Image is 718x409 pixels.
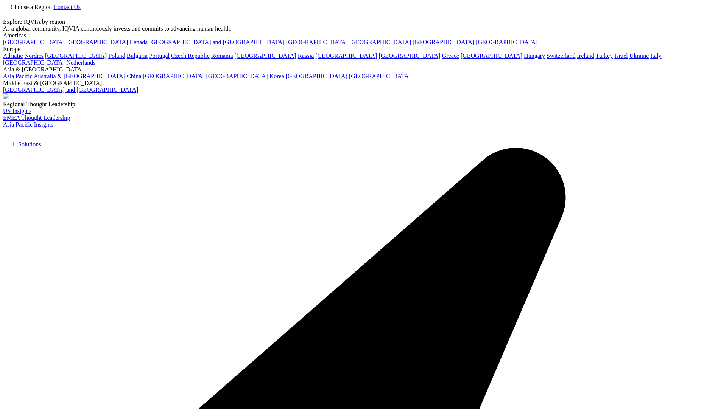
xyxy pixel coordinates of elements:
a: [GEOGRAPHIC_DATA] and [GEOGRAPHIC_DATA] [3,87,138,93]
a: Turkey [596,53,613,59]
div: Americas [3,32,715,39]
div: Asia & [GEOGRAPHIC_DATA] [3,66,715,73]
a: Portugal [149,53,170,59]
a: Adriatic [3,53,23,59]
a: China [127,73,141,79]
a: Contact Us [53,4,81,10]
a: [GEOGRAPHIC_DATA] [413,39,474,45]
a: Russia [298,53,314,59]
div: Explore IQVIA by region [3,19,715,25]
a: Solutions [18,141,41,147]
a: Switzerland [547,53,575,59]
a: Czech Republic [171,53,210,59]
a: Romania [211,53,233,59]
a: Bulgaria [127,53,148,59]
a: [GEOGRAPHIC_DATA] [349,39,411,45]
a: Korea [269,73,284,79]
a: [GEOGRAPHIC_DATA] [3,59,65,66]
div: Middle East & [GEOGRAPHIC_DATA] [3,80,715,87]
a: [GEOGRAPHIC_DATA] [206,73,268,79]
a: [GEOGRAPHIC_DATA] [286,39,348,45]
a: Israel [614,53,628,59]
span: Choose a Region [11,4,52,10]
div: Europe [3,46,715,53]
a: [GEOGRAPHIC_DATA] [349,73,411,79]
a: Ireland [577,53,594,59]
a: [GEOGRAPHIC_DATA] [315,53,377,59]
a: [GEOGRAPHIC_DATA] [66,39,128,45]
a: EMEA Thought Leadership [3,115,70,121]
a: Ukraine [629,53,649,59]
a: Netherlands [66,59,95,66]
a: Italy [650,53,661,59]
a: Poland [108,53,125,59]
div: Regional Thought Leadership [3,101,715,108]
a: [GEOGRAPHIC_DATA] [143,73,204,79]
img: 2093_analyzing-data-using-big-screen-display-and-laptop.png [3,93,9,99]
a: Hungary [524,53,545,59]
a: [GEOGRAPHIC_DATA] [45,53,107,59]
a: Asia Pacific Insights [3,121,53,128]
a: Australia & [GEOGRAPHIC_DATA] [34,73,125,79]
div: As a global community, IQVIA continuously invests and commits to advancing human health. [3,25,715,32]
a: Asia Pacific [3,73,33,79]
a: Nordics [24,53,44,59]
a: Canada [129,39,148,45]
a: [GEOGRAPHIC_DATA] [3,39,65,45]
a: [GEOGRAPHIC_DATA] [461,53,522,59]
a: [GEOGRAPHIC_DATA] [235,53,296,59]
a: US Insights [3,108,31,114]
a: [GEOGRAPHIC_DATA] [379,53,441,59]
a: Greece [442,53,459,59]
a: [GEOGRAPHIC_DATA] [286,73,347,79]
a: [GEOGRAPHIC_DATA] [476,39,537,45]
a: [GEOGRAPHIC_DATA] and [GEOGRAPHIC_DATA] [149,39,284,45]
